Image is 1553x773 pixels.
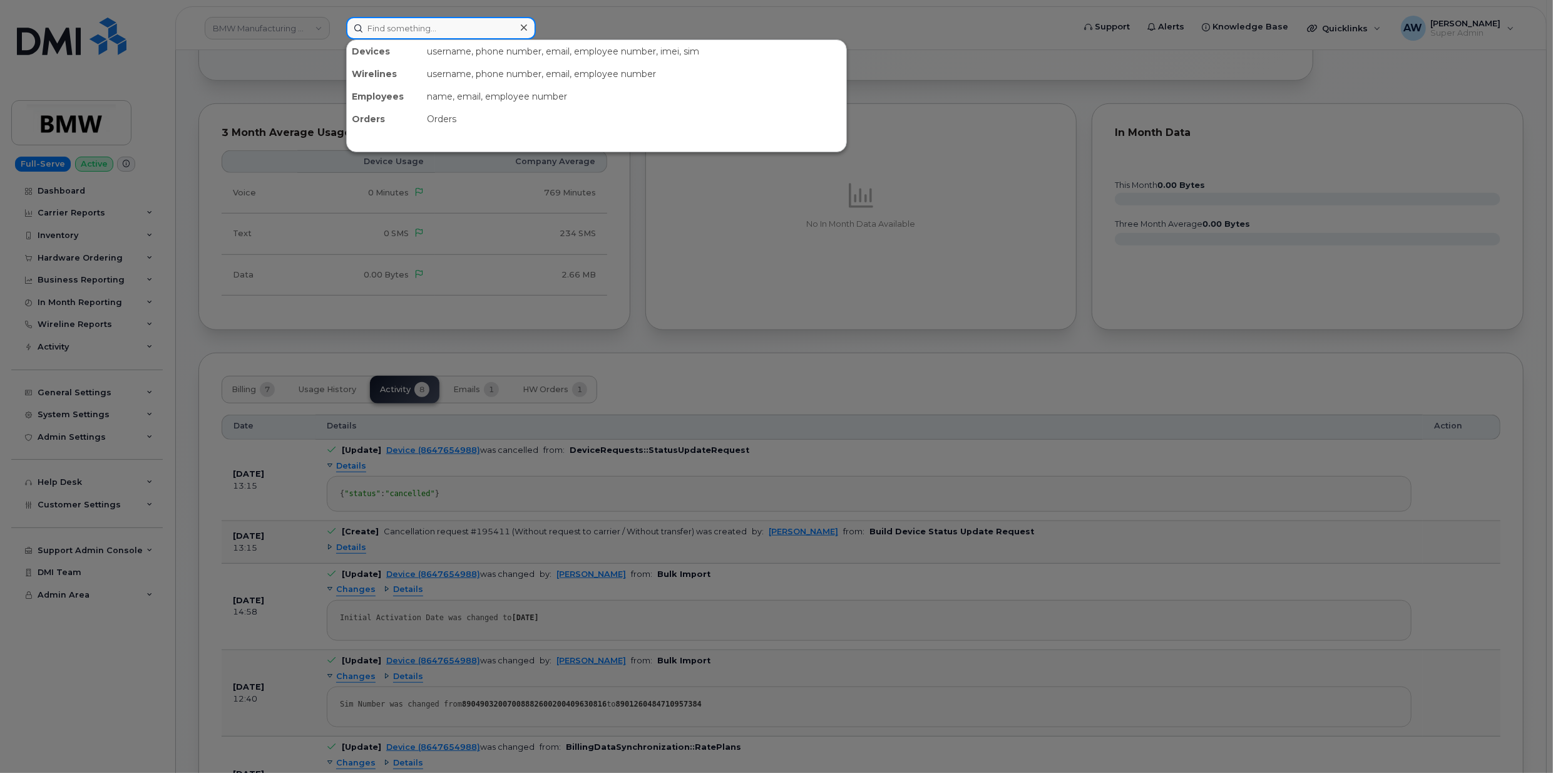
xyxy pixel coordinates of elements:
div: Wirelines [347,63,422,85]
div: username, phone number, email, employee number [422,63,846,85]
div: Orders [422,108,846,130]
div: Devices [347,40,422,63]
iframe: Messenger Launcher [1499,719,1544,764]
input: Find something... [346,17,536,39]
div: Employees [347,85,422,108]
div: Orders [347,108,422,130]
div: username, phone number, email, employee number, imei, sim [422,40,846,63]
div: name, email, employee number [422,85,846,108]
